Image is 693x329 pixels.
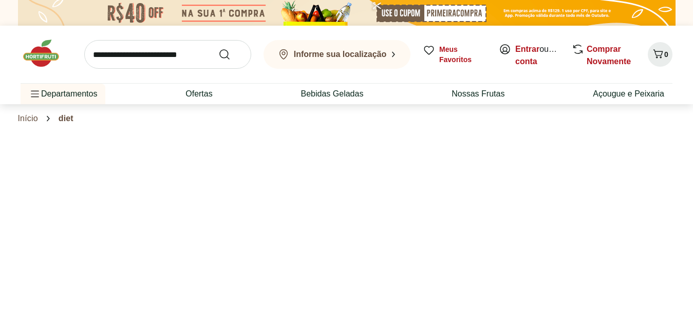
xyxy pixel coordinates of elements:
a: Bebidas Geladas [301,88,364,100]
button: Menu [29,82,41,106]
a: Início [18,114,38,123]
a: Ofertas [185,88,212,100]
a: Açougue e Peixaria [593,88,664,100]
span: ou [515,43,561,68]
a: Entrar [515,45,539,53]
span: diet [59,114,73,123]
button: Submit Search [218,48,243,61]
input: search [84,40,251,69]
img: Hortifruti [21,38,72,69]
span: Meus Favoritos [439,44,486,65]
span: 0 [664,50,668,59]
b: Informe sua localização [294,50,387,59]
a: Meus Favoritos [423,44,486,65]
a: Comprar Novamente [587,45,631,66]
span: Departamentos [29,82,97,106]
a: Nossas Frutas [452,88,504,100]
button: Informe sua localização [264,40,410,69]
button: Carrinho [648,42,672,67]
